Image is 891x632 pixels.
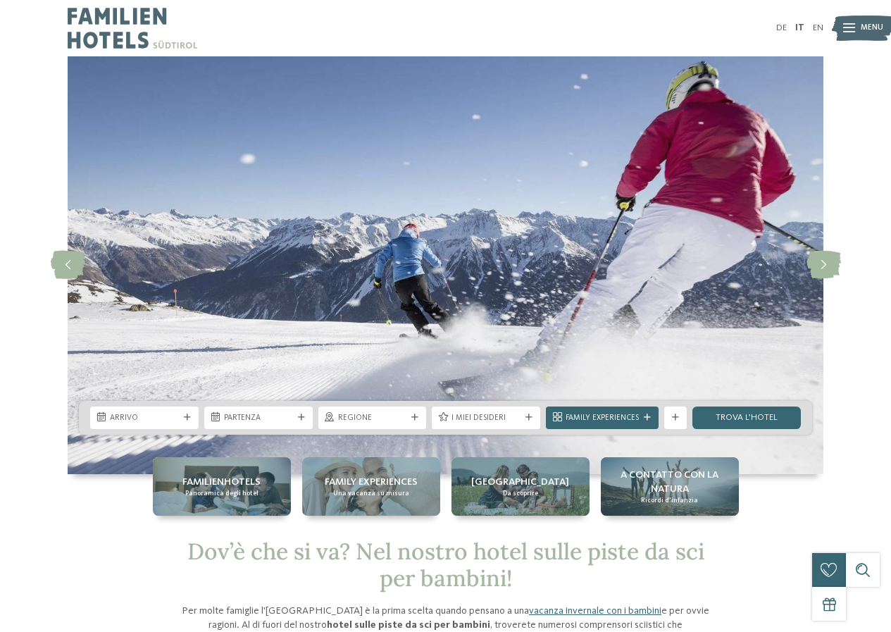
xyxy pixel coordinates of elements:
[566,413,639,424] span: Family Experiences
[641,496,698,505] span: Ricordi d’infanzia
[529,606,661,616] a: vacanza invernale con i bambini
[795,23,804,32] a: IT
[451,413,521,424] span: I miei desideri
[606,468,733,496] span: A contatto con la natura
[861,23,883,34] span: Menu
[325,475,418,489] span: Family experiences
[182,475,261,489] span: Familienhotels
[68,56,823,474] img: Hotel sulle piste da sci per bambini: divertimento senza confini
[153,457,291,516] a: Hotel sulle piste da sci per bambini: divertimento senza confini Familienhotels Panoramica degli ...
[110,413,179,424] span: Arrivo
[503,489,538,498] span: Da scoprire
[333,489,409,498] span: Una vacanza su misura
[224,413,293,424] span: Partenza
[471,475,569,489] span: [GEOGRAPHIC_DATA]
[692,407,801,429] a: trova l’hotel
[185,489,258,498] span: Panoramica degli hotel
[187,537,704,593] span: Dov’è che si va? Nel nostro hotel sulle piste da sci per bambini!
[327,620,490,630] strong: hotel sulle piste da sci per bambini
[776,23,787,32] a: DE
[302,457,440,516] a: Hotel sulle piste da sci per bambini: divertimento senza confini Family experiences Una vacanza s...
[338,413,407,424] span: Regione
[451,457,590,516] a: Hotel sulle piste da sci per bambini: divertimento senza confini [GEOGRAPHIC_DATA] Da scoprire
[813,23,823,32] a: EN
[601,457,739,516] a: Hotel sulle piste da sci per bambini: divertimento senza confini A contatto con la natura Ricordi...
